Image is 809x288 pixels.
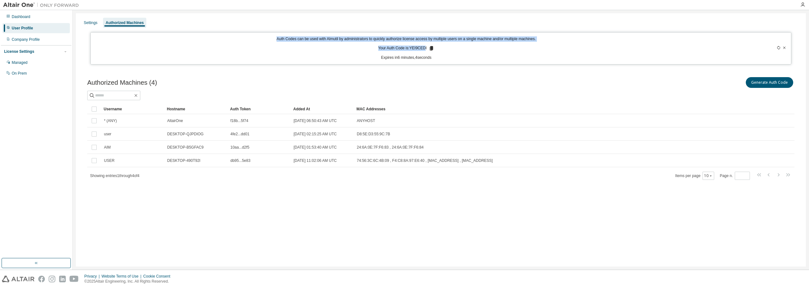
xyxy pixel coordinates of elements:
[294,158,337,163] span: [DATE] 11:02:06 AM UTC
[104,158,114,163] span: USER
[4,49,34,54] div: License Settings
[106,20,144,25] div: Authorized Machines
[357,118,375,123] span: ANYHOST
[59,276,66,282] img: linkedin.svg
[378,46,435,51] p: Your Auth Code is: YEI9CEDI
[167,132,204,137] span: DESKTOP-QJPDIOG
[87,79,157,86] span: Authorized Machines (4)
[294,118,337,123] span: [DATE] 06:50:43 AM UTC
[357,145,423,150] span: 24:6A:0E:7F:F6:83 , 24:6A:0E:7F:F6:84
[675,172,714,180] span: Items per page
[356,104,728,114] div: MAC Addresses
[704,173,713,178] button: 10
[84,279,174,284] p: © 2025 Altair Engineering, Inc. All Rights Reserved.
[3,2,82,8] img: Altair One
[230,104,288,114] div: Auth Token
[104,118,117,123] span: * (ANY)
[167,118,183,123] span: AltairOne
[167,158,200,163] span: DESKTOP-490T92I
[293,104,351,114] div: Added At
[94,36,718,42] p: Auth Codes can be used with Almutil by administrators to quickly authorize license access by mult...
[2,276,34,282] img: altair_logo.svg
[38,276,45,282] img: facebook.svg
[12,14,30,19] div: Dashboard
[94,55,718,60] p: Expires in 6 minutes, 4 seconds
[49,276,55,282] img: instagram.svg
[167,145,204,150] span: DESKTOP-B5GFAC9
[90,174,139,178] span: Showing entries 1 through 4 of 4
[101,274,143,279] div: Website Terms of Use
[104,104,162,114] div: Username
[230,132,249,137] span: 4fe2...dd01
[143,274,174,279] div: Cookie Consent
[230,158,250,163] span: db95...5e83
[12,37,40,42] div: Company Profile
[294,132,337,137] span: [DATE] 02:15:25 AM UTC
[167,104,225,114] div: Hostname
[12,71,27,76] div: On Prem
[12,26,33,31] div: User Profile
[720,172,750,180] span: Page n.
[104,145,111,150] span: AIM
[230,145,249,150] span: 10aa...d2f5
[357,132,390,137] span: D8:5E:D3:55:9C:7B
[70,276,79,282] img: youtube.svg
[357,158,493,163] span: 74:56:3C:6C:4B:09 , F4:C8:8A:97:E6:40 , [MAC_ADDRESS] , [MAC_ADDRESS]
[104,132,111,137] span: user
[294,145,337,150] span: [DATE] 01:53:40 AM UTC
[230,118,248,123] span: f18b...5f74
[746,77,793,88] button: Generate Auth Code
[12,60,27,65] div: Managed
[84,274,101,279] div: Privacy
[84,20,97,25] div: Settings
